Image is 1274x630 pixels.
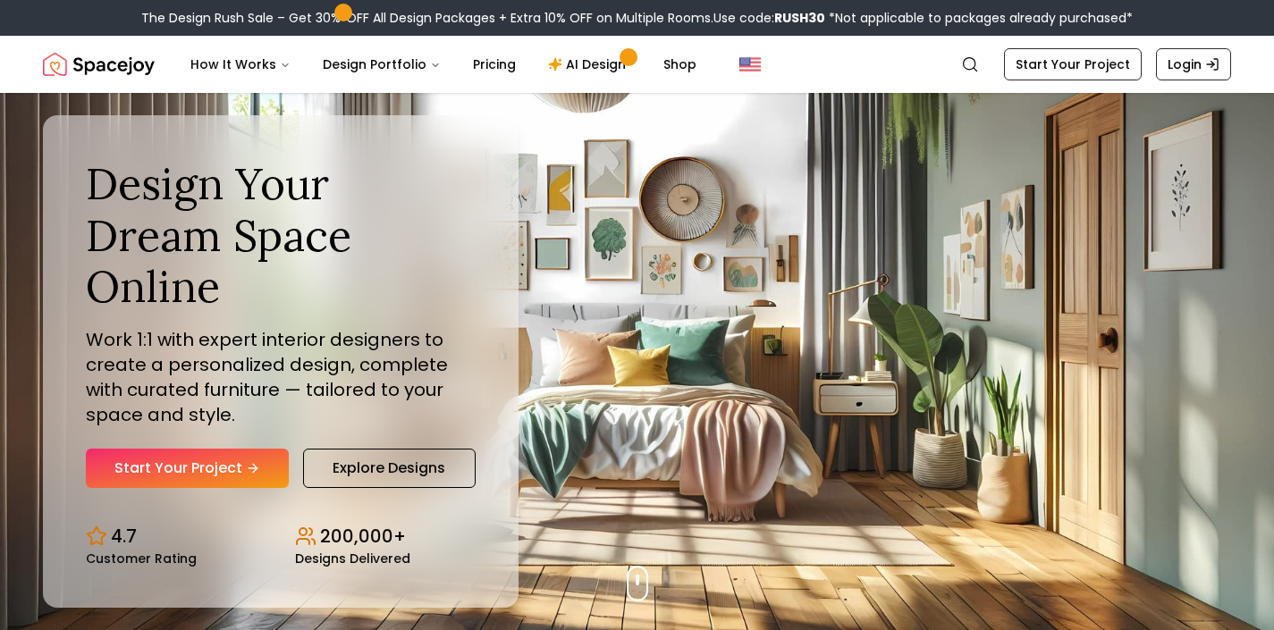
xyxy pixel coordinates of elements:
[534,46,645,82] a: AI Design
[176,46,711,82] nav: Main
[739,54,761,75] img: United States
[308,46,455,82] button: Design Portfolio
[43,46,155,82] img: Spacejoy Logo
[1156,48,1231,80] a: Login
[649,46,711,82] a: Shop
[825,9,1133,27] span: *Not applicable to packages already purchased*
[774,9,825,27] b: RUSH30
[86,449,289,488] a: Start Your Project
[1004,48,1142,80] a: Start Your Project
[459,46,530,82] a: Pricing
[111,524,137,549] p: 4.7
[86,158,476,313] h1: Design Your Dream Space Online
[713,9,825,27] span: Use code:
[43,36,1231,93] nav: Global
[320,524,406,549] p: 200,000+
[43,46,155,82] a: Spacejoy
[295,552,410,565] small: Designs Delivered
[303,449,476,488] a: Explore Designs
[86,327,476,427] p: Work 1:1 with expert interior designers to create a personalized design, complete with curated fu...
[176,46,305,82] button: How It Works
[86,552,197,565] small: Customer Rating
[86,509,476,565] div: Design stats
[141,9,1133,27] div: The Design Rush Sale – Get 30% OFF All Design Packages + Extra 10% OFF on Multiple Rooms.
